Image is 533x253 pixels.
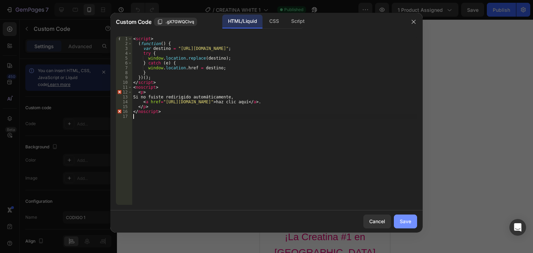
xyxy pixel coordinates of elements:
[264,15,284,28] div: CSS
[116,109,132,114] div: 16
[9,37,31,43] div: CODIGO 1
[116,90,132,95] div: 12
[509,219,526,236] div: Open Intercom Messenger
[116,18,151,26] span: Custom Code
[286,15,310,28] div: Script
[116,61,132,66] div: 6
[116,46,132,51] div: 3
[116,85,132,90] div: 11
[154,18,197,26] button: .gX7GWQClvq
[116,56,132,61] div: 5
[116,41,132,46] div: 2
[116,104,132,109] div: 15
[35,3,82,10] span: iPhone 13 Mini ( 375 px)
[7,94,123,210] img: Creatina Monohidratada para Mujeres
[11,65,120,81] p: QUIERO VER MAS DETALLES DEL PRODUCTO OFERTA ESPECIAL HOY
[116,75,132,80] div: 9
[400,218,411,225] div: Save
[116,66,132,70] div: 7
[222,15,262,28] div: HTML/Liquid
[363,215,391,228] button: Cancel
[116,70,132,75] div: 8
[116,51,132,56] div: 4
[116,114,132,119] div: 17
[394,215,417,228] button: Save
[116,80,132,85] div: 10
[369,218,385,225] div: Cancel
[116,36,132,41] div: 1
[116,99,132,104] div: 14
[116,95,132,99] div: 13
[166,19,194,25] span: .gX7GWQClvq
